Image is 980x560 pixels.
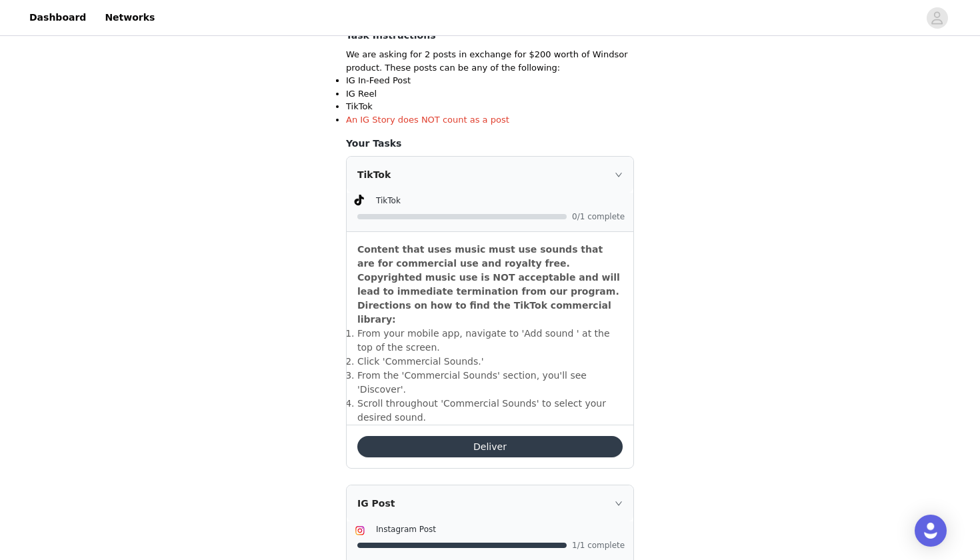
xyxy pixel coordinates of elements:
a: Dashboard [21,3,94,33]
div: Open Intercom Messenger [915,515,947,547]
span: TikTok [376,196,401,205]
li: IG In-Feed Post [346,74,634,87]
li: IG Reel [346,87,634,101]
span: An IG Story does NOT count as a post [346,115,509,125]
span: 1/1 complete [572,541,625,549]
p: We are asking for 2 posts in exchange for $200 worth of Windsor product. These posts can be any o... [346,48,634,74]
li: ​Click 'Commercial Sounds.' [357,355,623,369]
div: icon: rightIG Post [347,485,633,521]
li: ​Scroll throughout 'Commercial Sounds' to select your desired sound. [357,397,623,425]
i: icon: right [615,171,623,179]
img: Instagram Icon [355,525,365,536]
strong: Content that uses music must use sounds that are for commercial use and royalty free. Copyrighted... [357,244,620,325]
li: ​From your mobile app, navigate to 'Add sound ' at the top of the screen. [357,327,623,355]
li: ​From the 'Commercial Sounds' section, you'll see 'Discover'. [357,369,623,397]
span: 0/1 complete [572,213,625,221]
div: icon: rightTikTok [347,157,633,193]
button: Deliver [357,436,623,457]
span: Instagram Post [376,525,436,534]
li: TikTok [346,100,634,113]
a: Networks [97,3,163,33]
div: avatar [931,7,943,29]
i: icon: right [615,499,623,507]
h4: Your Tasks [346,137,634,151]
